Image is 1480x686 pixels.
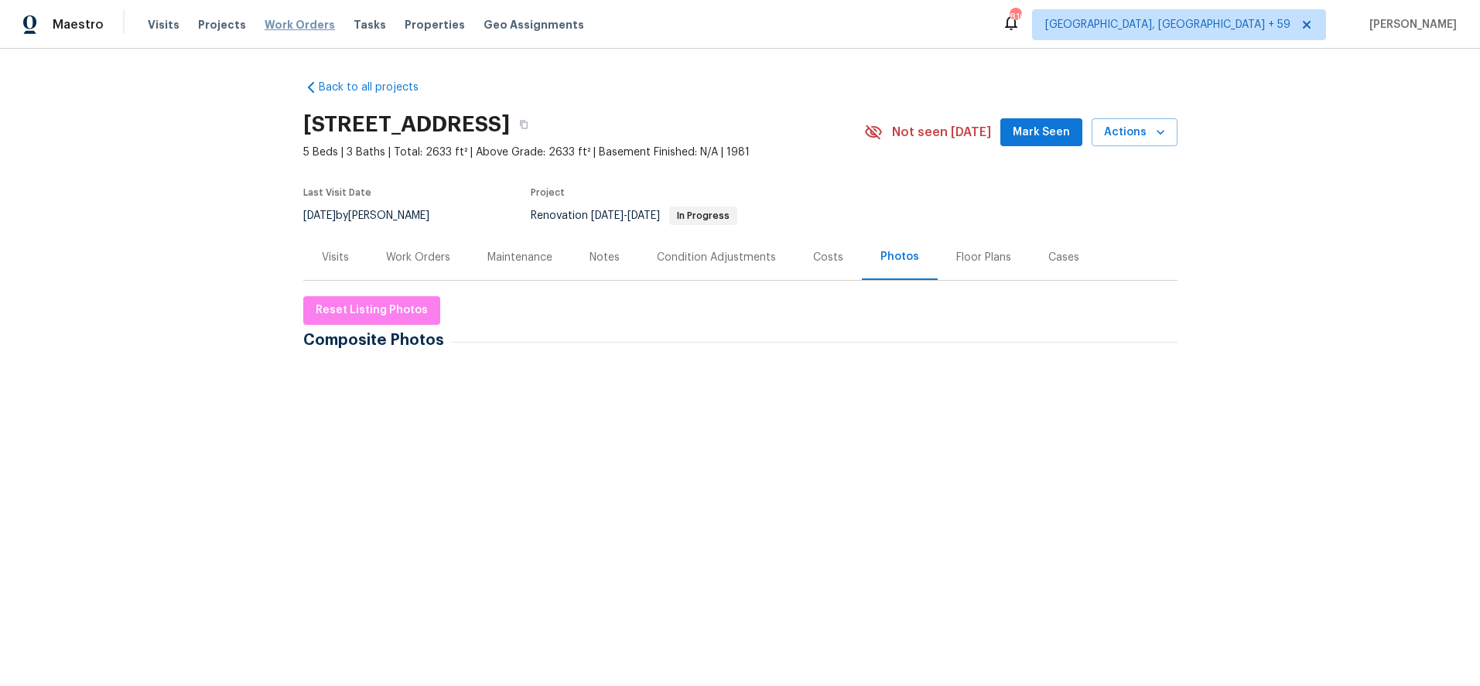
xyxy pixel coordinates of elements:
[591,210,660,221] span: -
[956,250,1011,265] div: Floor Plans
[1104,123,1165,142] span: Actions
[1010,9,1020,25] div: 816
[303,333,452,348] span: Composite Photos
[590,250,620,265] div: Notes
[1000,118,1082,147] button: Mark Seen
[1013,123,1070,142] span: Mark Seen
[487,250,552,265] div: Maintenance
[671,211,736,220] span: In Progress
[316,301,428,320] span: Reset Listing Photos
[265,17,335,32] span: Work Orders
[510,111,538,138] button: Copy Address
[303,296,440,325] button: Reset Listing Photos
[303,188,371,197] span: Last Visit Date
[386,250,450,265] div: Work Orders
[322,250,349,265] div: Visits
[591,210,624,221] span: [DATE]
[303,145,864,160] span: 5 Beds | 3 Baths | Total: 2633 ft² | Above Grade: 2633 ft² | Basement Finished: N/A | 1981
[531,210,737,221] span: Renovation
[1363,17,1457,32] span: [PERSON_NAME]
[303,117,510,132] h2: [STREET_ADDRESS]
[484,17,584,32] span: Geo Assignments
[303,210,336,221] span: [DATE]
[354,19,386,30] span: Tasks
[627,210,660,221] span: [DATE]
[531,188,565,197] span: Project
[198,17,246,32] span: Projects
[892,125,991,140] span: Not seen [DATE]
[880,249,919,265] div: Photos
[303,206,448,225] div: by [PERSON_NAME]
[1045,17,1290,32] span: [GEOGRAPHIC_DATA], [GEOGRAPHIC_DATA] + 59
[405,17,465,32] span: Properties
[148,17,179,32] span: Visits
[657,250,776,265] div: Condition Adjustments
[1048,250,1079,265] div: Cases
[303,80,452,95] a: Back to all projects
[53,17,104,32] span: Maestro
[813,250,843,265] div: Costs
[1092,118,1178,147] button: Actions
